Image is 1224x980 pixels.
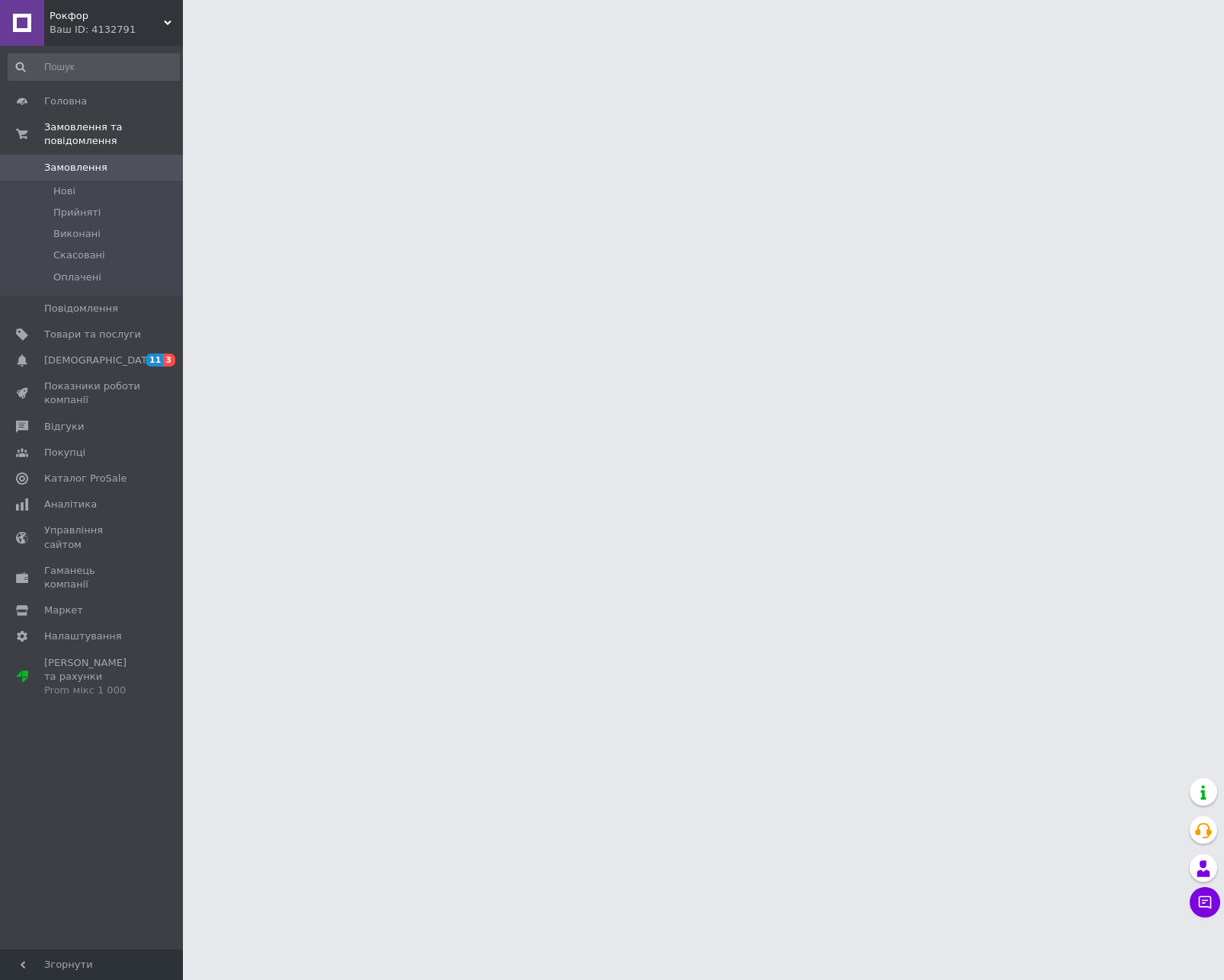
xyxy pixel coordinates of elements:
[44,354,157,367] span: [DEMOGRAPHIC_DATA]
[1190,887,1220,918] button: Чат з покупцем
[44,420,84,434] span: Відгуки
[44,498,97,511] span: Аналітика
[44,524,141,551] span: Управління сайтом
[53,271,101,284] span: Оплачені
[44,120,183,148] span: Замовлення та повідомлення
[163,354,175,367] span: 3
[53,206,101,219] span: Прийняті
[44,684,141,697] div: Prom мікс 1 000
[44,629,122,643] span: Налаштування
[53,184,75,198] span: Нові
[44,302,118,315] span: Повідомлення
[50,23,183,37] div: Ваш ID: 4132791
[44,656,141,698] span: [PERSON_NAME] та рахунки
[44,604,83,617] span: Маркет
[146,354,163,367] span: 11
[44,446,85,460] span: Покупці
[44,380,141,407] span: Показники роботи компанії
[53,227,101,241] span: Виконані
[44,161,107,175] span: Замовлення
[53,248,105,262] span: Скасовані
[8,53,180,81] input: Пошук
[44,94,87,108] span: Головна
[50,9,164,23] span: Рокфор
[44,472,127,485] span: Каталог ProSale
[44,328,141,341] span: Товари та послуги
[44,564,141,591] span: Гаманець компанії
